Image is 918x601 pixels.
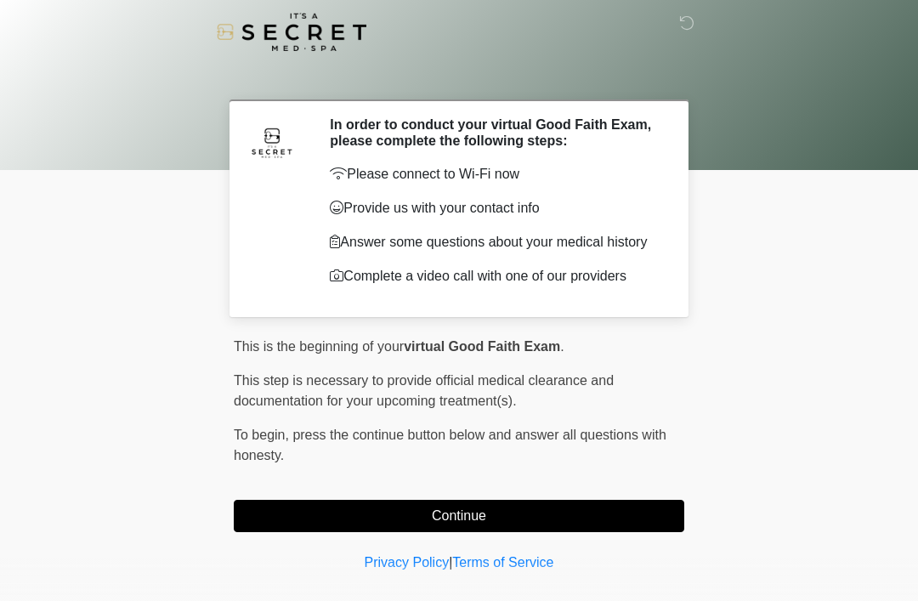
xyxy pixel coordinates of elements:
[217,13,366,51] img: It's A Secret Med Spa Logo
[221,61,697,93] h1: ‎ ‎
[234,339,404,354] span: This is the beginning of your
[234,428,666,462] span: press the continue button below and answer all questions with honesty.
[330,164,659,184] p: Please connect to Wi-Fi now
[330,116,659,149] h2: In order to conduct your virtual Good Faith Exam, please complete the following steps:
[234,428,292,442] span: To begin,
[449,555,452,570] a: |
[365,555,450,570] a: Privacy Policy
[452,555,553,570] a: Terms of Service
[234,373,614,408] span: This step is necessary to provide official medical clearance and documentation for your upcoming ...
[330,266,659,286] p: Complete a video call with one of our providers
[234,500,684,532] button: Continue
[246,116,297,167] img: Agent Avatar
[560,339,564,354] span: .
[330,232,659,252] p: Answer some questions about your medical history
[330,198,659,218] p: Provide us with your contact info
[404,339,560,354] strong: virtual Good Faith Exam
